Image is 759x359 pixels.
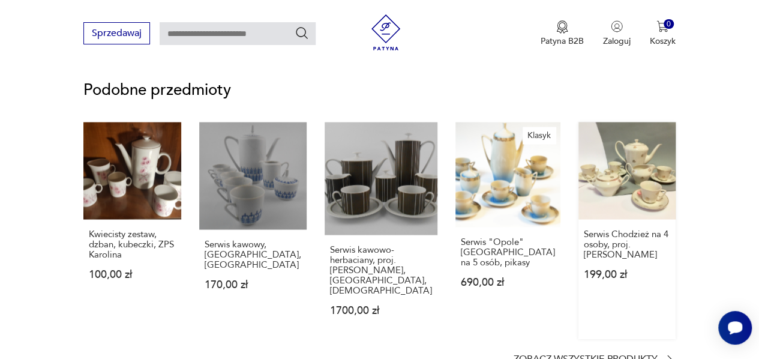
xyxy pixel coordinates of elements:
p: Serwis kawowo-herbaciany, proj. [PERSON_NAME], [GEOGRAPHIC_DATA], [DEMOGRAPHIC_DATA] [330,244,432,295]
p: Serwis Chodzież na 4 osoby, proj. [PERSON_NAME] [584,229,670,259]
a: KlasykSerwis "Opole" Tułowice na 5 osób, pikasySerwis "Opole" [GEOGRAPHIC_DATA] na 5 osób, pikasy... [455,122,560,339]
p: Serwis "Opole" [GEOGRAPHIC_DATA] na 5 osób, pikasy [461,237,555,267]
img: Ikonka użytkownika [611,20,623,32]
p: Patyna B2B [541,35,584,47]
p: 100,00 zł [89,269,175,279]
a: Ikona medaluPatyna B2B [541,20,584,47]
button: Sprzedawaj [83,22,150,44]
p: 690,00 zł [461,277,555,287]
img: Patyna - sklep z meblami i dekoracjami vintage [368,14,404,50]
p: Podobne przedmioty [83,82,676,97]
button: Szukaj [295,26,309,40]
button: Zaloguj [603,20,631,47]
iframe: Smartsupp widget button [718,311,752,345]
a: Serwis Chodzież na 4 osoby, proj. Józef WrzesieńSerwis Chodzież na 4 osoby, proj. [PERSON_NAME]19... [578,122,676,339]
p: 170,00 zł [205,279,301,289]
a: Serwis kawowo-herbaciany, proj. prof. Heinrich Löffelhardt, Arzberg, NiemcySerwis kawowo-herbacia... [325,122,437,339]
img: Ikona medalu [556,20,568,34]
p: 199,00 zł [584,269,670,279]
div: 0 [664,19,674,29]
p: Koszyk [650,35,676,47]
p: Serwis kawowy, [GEOGRAPHIC_DATA], [GEOGRAPHIC_DATA] [205,239,301,270]
p: Zaloguj [603,35,631,47]
img: Ikona koszyka [656,20,668,32]
button: Patyna B2B [541,20,584,47]
a: Serwis kawowy, Kahla, NiemcySerwis kawowy, [GEOGRAPHIC_DATA], [GEOGRAPHIC_DATA]170,00 zł [199,122,307,339]
p: Kwiecisty zestaw, dzban, kubeczki, ZPS Karolina [89,229,175,259]
a: Kwiecisty zestaw, dzban, kubeczki, ZPS KarolinaKwiecisty zestaw, dzban, kubeczki, ZPS Karolina100... [83,122,181,339]
a: Sprzedawaj [83,30,150,38]
button: 0Koszyk [650,20,676,47]
p: 1700,00 zł [330,305,432,315]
